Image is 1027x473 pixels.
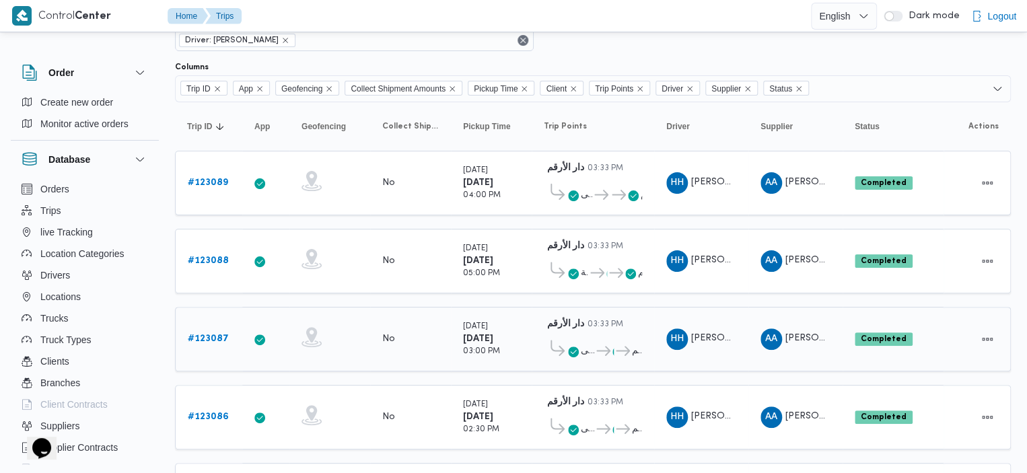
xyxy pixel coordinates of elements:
[861,179,907,187] b: Completed
[188,412,229,421] b: # 123086
[463,256,493,265] b: [DATE]
[48,151,90,168] h3: Database
[595,81,633,96] span: Trip Points
[765,406,777,428] span: AA
[547,320,584,328] b: دار الأرقم
[215,121,225,132] svg: Sorted in descending order
[977,172,998,194] button: Actions
[520,85,528,93] button: Remove Pickup Time from selection in this group
[13,419,57,460] iframe: chat widget
[474,81,518,96] span: Pickup Time
[188,175,228,191] a: #123089
[691,412,768,421] span: [PERSON_NAME]
[463,192,501,199] small: 04:00 PM
[463,348,500,355] small: 03:00 PM
[40,375,80,391] span: Branches
[760,172,782,194] div: Abad Alsalam Muhammad Ahmad Ibarahaiam Abo Shshshshshshshsh
[40,203,61,219] span: Trips
[670,250,684,272] span: HH
[855,410,913,424] span: Completed
[11,178,159,470] div: Database
[463,412,493,421] b: [DATE]
[16,351,153,372] button: Clients
[463,245,488,252] small: [DATE]
[569,85,577,93] button: Remove Client from selection in this group
[765,250,777,272] span: AA
[987,8,1016,24] span: Logout
[281,81,322,96] span: Geofencing
[661,116,742,137] button: Driver
[463,426,499,433] small: 02:30 PM
[382,177,395,189] div: No
[861,413,907,421] b: Completed
[463,401,488,408] small: [DATE]
[16,415,153,437] button: Suppliers
[239,81,253,96] span: App
[547,242,584,250] b: دار الأرقم
[16,200,153,221] button: Trips
[16,329,153,351] button: Truck Types
[765,328,777,350] span: AA
[382,411,395,423] div: No
[205,8,242,24] button: Trips
[463,121,510,132] span: Pickup Time
[785,178,1026,186] span: [PERSON_NAME] [PERSON_NAME] ابو شششششششش
[588,165,623,172] small: 03:33 PM
[855,254,913,268] span: Completed
[16,286,153,307] button: Locations
[662,81,683,96] span: Driver
[785,334,1026,342] span: [PERSON_NAME] [PERSON_NAME] ابو شششششششش
[40,94,113,110] span: Create new order
[968,121,999,132] span: Actions
[463,167,488,174] small: [DATE]
[256,85,264,93] button: Remove App from selection in this group
[175,62,209,73] label: Columns
[16,372,153,394] button: Branches
[855,121,880,132] span: Status
[468,81,534,96] span: Pickup Time
[345,81,462,96] span: Collect Shipment Amounts
[744,85,752,93] button: Remove Supplier from selection in this group
[16,243,153,264] button: Location Categories
[249,116,283,137] button: App
[40,181,69,197] span: Orders
[188,409,229,425] a: #123086
[168,8,208,24] button: Home
[670,172,684,194] span: HH
[785,412,1026,421] span: [PERSON_NAME] [PERSON_NAME] ابو شششششششش
[581,421,594,437] span: مكتب إلى
[16,92,153,113] button: Create new order
[666,121,690,132] span: Driver
[763,81,809,96] span: Status
[188,253,229,269] a: #123088
[296,116,363,137] button: Geofencing
[16,307,153,329] button: Trucks
[281,36,289,44] button: remove selected entity
[40,332,91,348] span: Truck Types
[855,176,913,190] span: Completed
[977,328,998,350] button: Actions
[666,250,688,272] div: Hajr Hsham Khidhuir
[22,151,148,168] button: Database
[670,406,684,428] span: HH
[785,256,1026,264] span: [PERSON_NAME] [PERSON_NAME] ابو شششششششش
[16,437,153,458] button: Supplier Contracts
[40,353,69,369] span: Clients
[463,270,500,277] small: 05:00 PM
[515,32,531,48] button: Remove
[992,83,1003,94] button: Open list of options
[861,335,907,343] b: Completed
[547,398,584,406] b: دار الأرقم
[254,121,270,132] span: App
[11,92,159,140] div: Order
[705,81,758,96] span: Supplier
[187,121,212,132] span: Trip ID; Sorted in descending order
[463,323,488,330] small: [DATE]
[588,321,623,328] small: 03:33 PM
[632,343,642,359] span: دار الأرقم
[540,81,583,96] span: Client
[40,396,108,412] span: Client Contracts
[40,289,81,305] span: Locations
[351,81,446,96] span: Collect Shipment Amounts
